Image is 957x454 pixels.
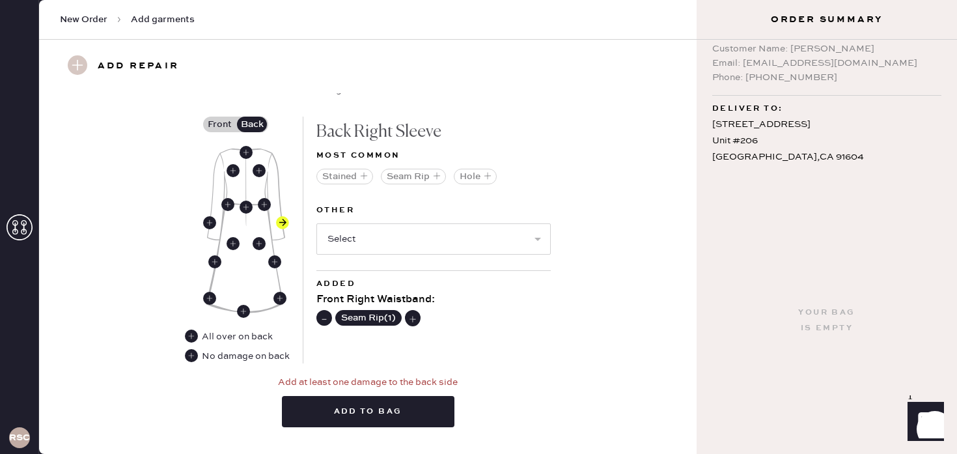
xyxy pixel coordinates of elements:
[273,292,286,305] div: Back Right Side Seam
[316,148,551,163] div: Most common
[316,169,373,184] button: Stained
[208,255,221,268] div: Back Left Side Seam
[185,349,290,363] div: No damage on back
[203,117,236,132] label: Front
[236,117,268,132] label: Back
[202,330,273,344] div: All over on back
[185,330,274,344] div: All over on back
[203,216,216,229] div: Back Left Sleeve
[258,198,271,211] div: Back Right Waistband
[9,433,30,442] h3: RSCA
[712,117,941,166] div: [STREET_ADDRESS] Unit #206 [GEOGRAPHIC_DATA] , CA 91604
[712,56,941,70] div: Email: [EMAIL_ADDRESS][DOMAIN_NAME]
[253,164,266,177] div: Back Right Body
[316,203,551,218] label: Other
[278,375,458,390] div: Add at least one damage to the back side
[203,292,216,305] div: Back Left Side Seam
[712,70,941,85] div: Phone: [PHONE_NUMBER]
[268,255,281,268] div: Back Right Side Seam
[697,13,957,26] h3: Order Summary
[202,349,290,363] div: No damage on back
[316,292,551,307] div: Front Right Waistband :
[98,55,179,78] h3: Add repair
[712,42,941,56] div: Customer Name: [PERSON_NAME]
[798,305,855,336] div: Your bag is empty
[335,310,402,326] button: Seam Rip(1)
[712,101,783,117] span: Deliver to:
[131,13,195,26] span: Add garments
[60,13,107,26] span: New Order
[206,149,285,313] img: Garment image
[276,216,289,229] div: Back Right Sleeve
[316,117,551,148] div: Back Right Sleeve
[240,146,253,159] div: Back Center Neckline
[221,198,234,211] div: Back Left Waistband
[253,237,266,250] div: Back Right Skirt Body
[316,276,551,292] div: Added
[381,169,446,184] button: Seam Rip
[282,396,454,427] button: Add to bag
[454,169,497,184] button: Hole
[240,201,253,214] div: Back Center Waistband
[227,237,240,250] div: Back Left Skirt Body
[237,305,250,318] div: Back Center Hem
[895,395,951,451] iframe: Front Chat
[227,164,240,177] div: Back Left Body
